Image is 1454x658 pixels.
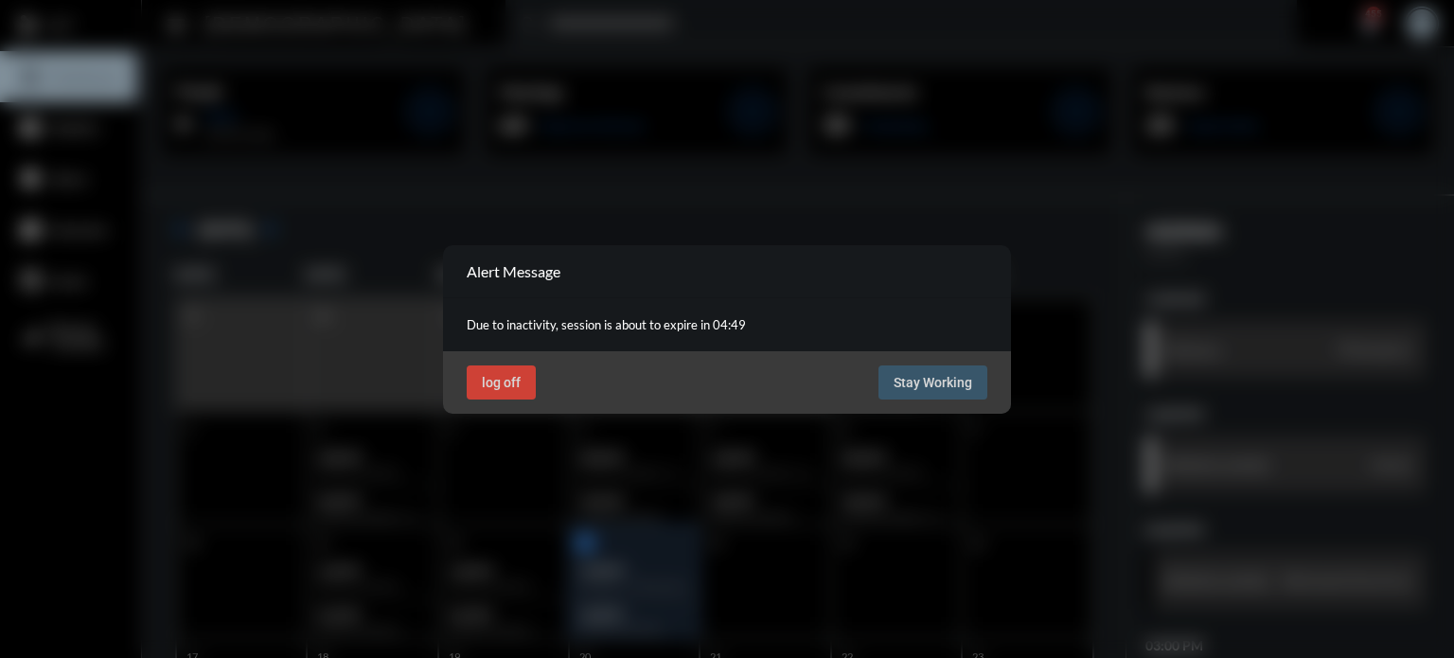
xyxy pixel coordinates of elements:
p: Due to inactivity, session is about to expire in 04:49 [467,317,987,332]
button: Stay Working [878,365,987,400]
h2: Alert Message [467,262,560,280]
span: Stay Working [894,375,972,390]
button: log off [467,365,536,400]
span: log off [482,375,521,390]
